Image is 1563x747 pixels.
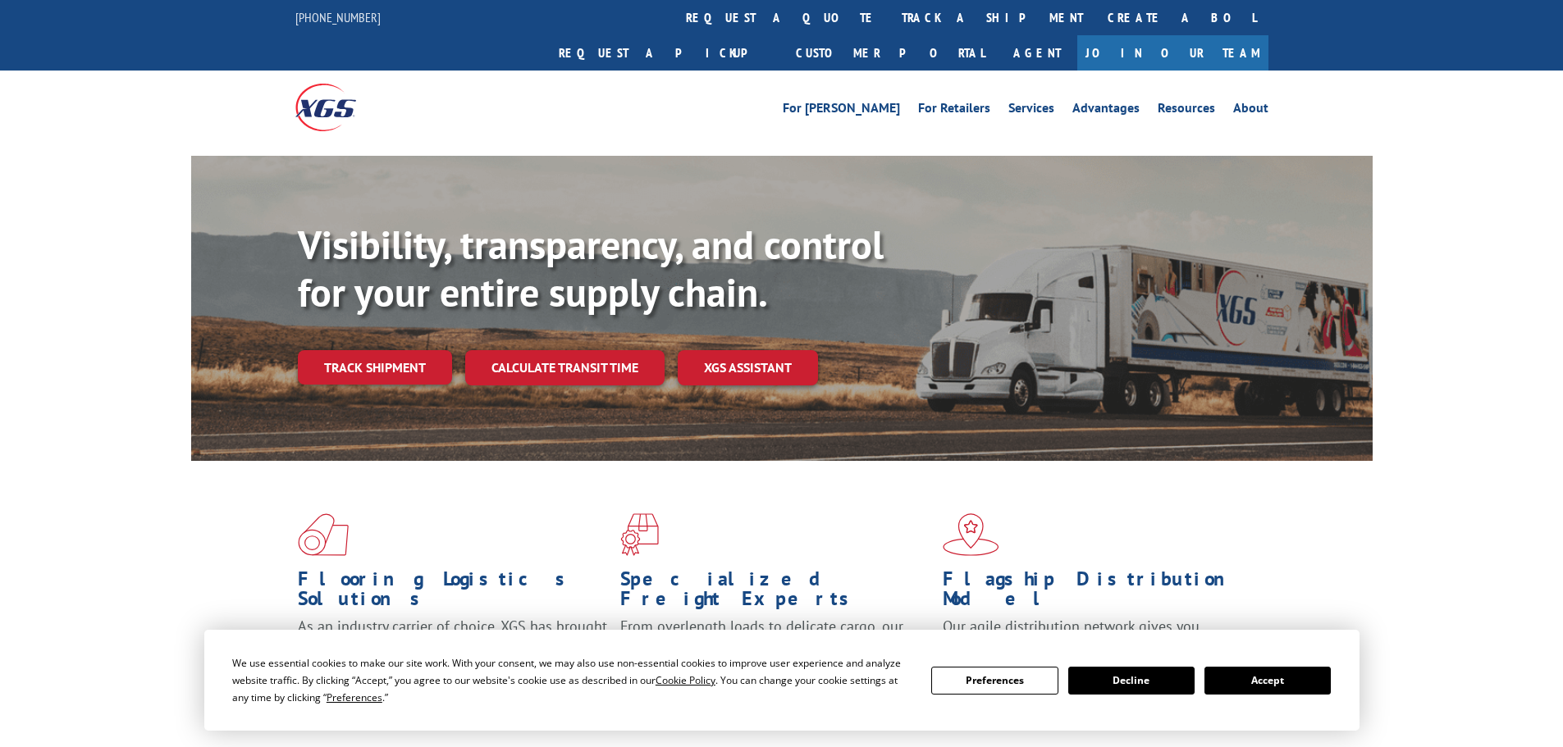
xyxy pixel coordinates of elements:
[943,569,1253,617] h1: Flagship Distribution Model
[678,350,818,385] a: XGS ASSISTANT
[783,102,900,120] a: For [PERSON_NAME]
[465,350,665,385] a: Calculate transit time
[656,673,715,687] span: Cookie Policy
[295,9,381,25] a: [PHONE_NUMBER]
[298,617,607,675] span: As an industry carrier of choice, XGS has brought innovation and dedication to flooring logistics...
[1072,102,1140,120] a: Advantages
[298,569,608,617] h1: Flooring Logistics Solutions
[298,219,884,317] b: Visibility, transparency, and control for your entire supply chain.
[1233,102,1268,120] a: About
[943,617,1245,655] span: Our agile distribution network gives you nationwide inventory management on demand.
[1077,35,1268,71] a: Join Our Team
[1158,102,1215,120] a: Resources
[1008,102,1054,120] a: Services
[1204,667,1331,695] button: Accept
[784,35,997,71] a: Customer Portal
[620,617,930,690] p: From overlength loads to delicate cargo, our experienced staff knows the best way to move your fr...
[918,102,990,120] a: For Retailers
[620,569,930,617] h1: Specialized Freight Experts
[1068,667,1195,695] button: Decline
[931,667,1058,695] button: Preferences
[327,690,382,704] span: Preferences
[204,630,1360,731] div: Cookie Consent Prompt
[997,35,1077,71] a: Agent
[298,513,349,556] img: xgs-icon-total-supply-chain-intelligence-red
[298,350,452,385] a: Track shipment
[232,654,912,706] div: We use essential cookies to make our site work. With your consent, we may also use non-essential ...
[620,513,659,556] img: xgs-icon-focused-on-flooring-red
[546,35,784,71] a: Request a pickup
[943,513,999,556] img: xgs-icon-flagship-distribution-model-red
